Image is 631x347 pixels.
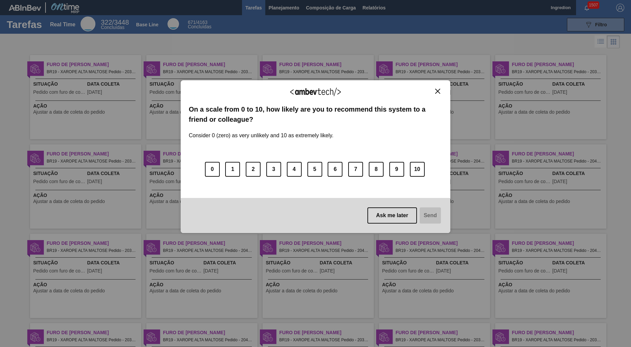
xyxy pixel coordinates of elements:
[367,207,417,224] button: Ask me later
[433,88,442,94] button: Close
[189,104,442,125] label: On a scale from 0 to 10, how likely are you to recommend this system to a friend or colleague?
[307,162,322,177] button: 5
[266,162,281,177] button: 3
[435,89,440,94] img: Close
[205,162,220,177] button: 0
[328,162,342,177] button: 6
[290,88,341,96] img: Logo Ambevtech
[348,162,363,177] button: 7
[287,162,302,177] button: 4
[410,162,425,177] button: 10
[389,162,404,177] button: 9
[369,162,384,177] button: 8
[246,162,261,177] button: 2
[225,162,240,177] button: 1
[189,124,333,139] label: Consider 0 (zero) as very unlikely and 10 as extremely likely.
